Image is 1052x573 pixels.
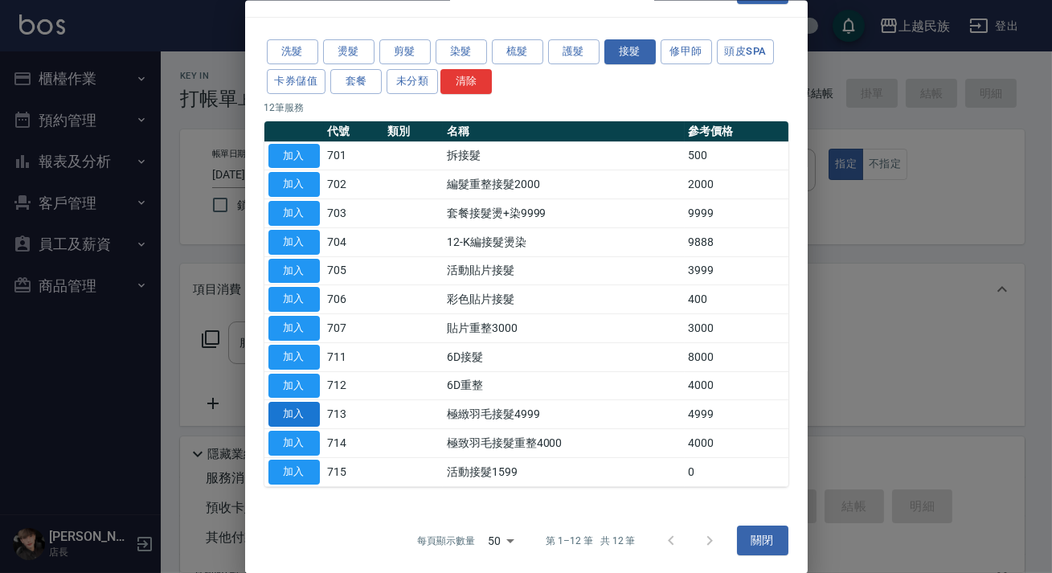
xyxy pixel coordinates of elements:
button: 加入 [268,316,320,341]
button: 加入 [268,373,320,398]
td: 706 [324,284,383,313]
button: 卡券儲值 [267,68,326,93]
p: 12 筆服務 [264,100,788,114]
td: 3000 [685,313,788,342]
td: 6D接髮 [443,342,685,371]
button: 未分類 [387,68,438,93]
button: 頭皮SPA [717,39,775,64]
button: 加入 [268,431,320,456]
td: 8000 [685,342,788,371]
td: 貼片重整3000 [443,313,685,342]
th: 代號 [324,121,383,141]
td: 3999 [685,256,788,285]
p: 第 1–12 筆 共 12 筆 [546,533,635,547]
button: 加入 [268,258,320,283]
td: 2000 [685,170,788,199]
button: 燙髮 [323,39,375,64]
td: 704 [324,227,383,256]
th: 類別 [383,121,443,141]
td: 4000 [685,428,788,457]
td: 703 [324,199,383,227]
td: 714 [324,428,383,457]
td: 9999 [685,199,788,227]
th: 參考價格 [685,121,788,141]
button: 加入 [268,172,320,197]
td: 707 [324,313,383,342]
button: 護髮 [548,39,600,64]
td: 套餐接髮燙+染9999 [443,199,685,227]
td: 活動貼片接髮 [443,256,685,285]
td: 400 [685,284,788,313]
td: 活動接髮1599 [443,457,685,486]
td: 彩色貼片接髮 [443,284,685,313]
td: 713 [324,399,383,428]
button: 加入 [268,344,320,369]
button: 洗髮 [267,39,318,64]
td: 拆接髮 [443,141,685,170]
button: 加入 [268,201,320,226]
button: 剪髮 [379,39,431,64]
button: 清除 [440,68,492,93]
button: 加入 [268,402,320,427]
td: 極致羽毛接髮重整4000 [443,428,685,457]
button: 加入 [268,459,320,484]
button: 關閉 [737,526,788,555]
td: 701 [324,141,383,170]
td: 9888 [685,227,788,256]
button: 套餐 [330,68,382,93]
p: 每頁顯示數量 [417,533,475,547]
button: 接髮 [604,39,656,64]
button: 加入 [268,229,320,254]
th: 名稱 [443,121,685,141]
td: 715 [324,457,383,486]
td: 702 [324,170,383,199]
button: 加入 [268,287,320,312]
button: 修甲師 [661,39,712,64]
button: 梳髮 [492,39,543,64]
td: 極緻羽毛接髮4999 [443,399,685,428]
div: 50 [481,518,520,562]
button: 染髮 [436,39,487,64]
td: 4000 [685,371,788,400]
td: 500 [685,141,788,170]
td: 編髮重整接髮2000 [443,170,685,199]
td: 712 [324,371,383,400]
td: 12-K編接髮燙染 [443,227,685,256]
td: 6D重整 [443,371,685,400]
td: 711 [324,342,383,371]
td: 0 [685,457,788,486]
td: 705 [324,256,383,285]
button: 加入 [268,143,320,168]
td: 4999 [685,399,788,428]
